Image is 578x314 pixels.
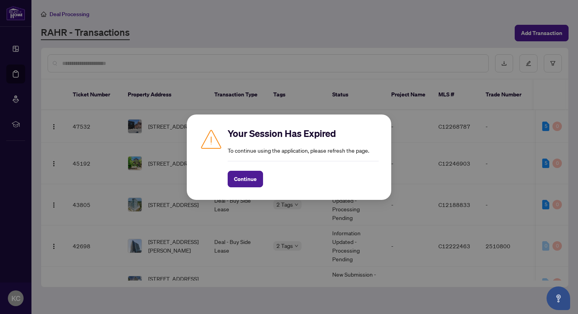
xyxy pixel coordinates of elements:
[228,127,379,140] h2: Your Session Has Expired
[199,127,223,151] img: Caution icon
[234,173,257,185] span: Continue
[547,286,570,310] button: Open asap
[228,171,263,187] button: Continue
[228,127,379,187] div: To continue using the application, please refresh the page.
